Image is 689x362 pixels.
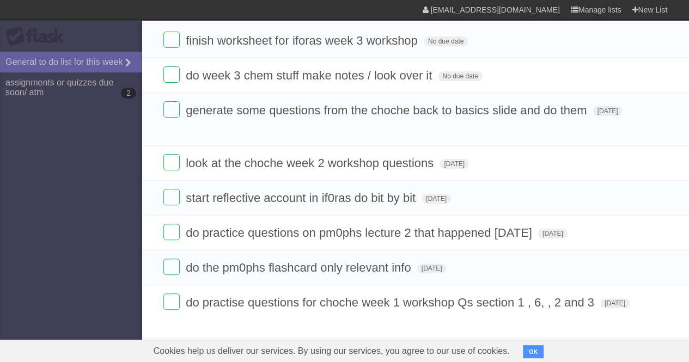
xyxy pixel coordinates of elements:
[424,36,468,46] span: No due date
[186,296,597,309] span: do practise questions for choche week 1 workshop Qs section 1 , 6, , 2 and 3
[440,159,469,169] span: [DATE]
[422,194,451,204] span: [DATE]
[186,226,535,240] span: do practice questions on pm0phs lecture 2 that happened [DATE]
[163,224,180,240] label: Done
[438,71,482,81] span: No due date
[600,298,630,308] span: [DATE]
[186,34,420,47] span: finish worksheet for iforas week 3 workshop
[163,189,180,205] label: Done
[163,259,180,275] label: Done
[186,156,436,170] span: look at the choche week 2 workshop questions
[143,340,521,362] span: Cookies help us deliver our services. By using our services, you agree to our use of cookies.
[186,191,418,205] span: start reflective account in if0ras do bit by bit
[593,106,622,116] span: [DATE]
[186,103,589,117] span: generate some questions from the choche back to basics slide and do them
[163,32,180,48] label: Done
[538,229,568,238] span: [DATE]
[186,261,413,274] span: do the pm0phs flashcard only relevant info
[121,88,136,99] b: 2
[186,69,435,82] span: do week 3 chem stuff make notes / look over it
[163,154,180,170] label: Done
[523,345,544,358] button: OK
[5,27,71,46] div: Flask
[163,66,180,83] label: Done
[417,263,447,273] span: [DATE]
[163,293,180,310] label: Done
[163,101,180,118] label: Done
